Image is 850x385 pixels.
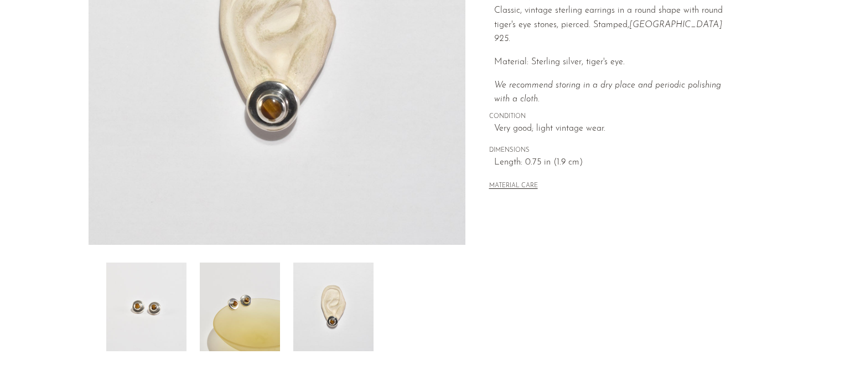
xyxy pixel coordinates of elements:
span: Length: 0.75 in (1.9 cm) [494,156,738,170]
p: Material: Sterling silver, tiger's eye. [494,55,738,70]
span: DIMENSIONS [489,146,738,156]
span: CONDITION [489,112,738,122]
img: Round Tiger's Eye Earrings [200,263,280,351]
span: Very good; light vintage wear. [494,122,738,136]
i: We recommend storing in a dry place and periodic polishing with a cloth. [494,81,721,104]
img: Round Tiger's Eye Earrings [293,263,374,351]
button: MATERIAL CARE [489,182,538,191]
img: Round Tiger's Eye Earrings [106,263,186,351]
p: Classic, vintage sterling earrings in a round shape with round tiger's eye stones, pierced. Stamped, [494,4,738,47]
